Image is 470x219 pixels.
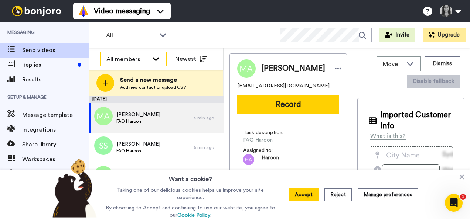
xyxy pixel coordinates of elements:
[116,118,160,124] span: FAO Haroon
[425,56,460,71] button: Dismiss
[237,82,330,90] span: [EMAIL_ADDRESS][DOMAIN_NAME]
[94,166,113,184] img: mb.png
[120,76,186,84] span: Send a new message
[177,213,210,218] a: Cookie Policy
[22,75,89,84] span: Results
[116,140,160,148] span: [PERSON_NAME]
[106,31,156,40] span: All
[94,107,113,125] img: ma.png
[243,136,313,144] span: FAO Haroon
[194,115,220,121] div: 5 min ago
[262,154,279,165] span: Haroon
[106,55,149,64] div: All members
[380,109,453,132] span: Imported Customer Info
[445,194,463,212] iframe: Intercom live chat
[22,140,89,149] span: Share library
[289,188,319,201] button: Accept
[116,170,160,177] span: [PERSON_NAME]
[89,96,224,103] div: [DATE]
[237,59,256,78] img: Image of Maira Assad
[243,147,295,154] span: Assigned to:
[46,159,101,218] img: bear-with-cookie.png
[261,63,325,74] span: [PERSON_NAME]
[170,52,212,66] button: Newest
[379,28,415,42] button: Invite
[78,5,89,17] img: vm-color.svg
[243,129,295,136] span: Task description :
[104,204,277,219] p: By choosing to Accept and continuing to use our website, you agree to our .
[237,95,339,114] button: Record
[22,60,75,69] span: Replies
[116,111,160,118] span: [PERSON_NAME]
[194,145,220,150] div: 5 min ago
[169,170,212,184] h3: Want a cookie?
[9,6,64,16] img: bj-logo-header-white.svg
[358,188,418,201] button: Manage preferences
[22,155,89,164] span: Workspaces
[94,6,150,16] span: Video messaging
[243,154,254,165] img: ha.png
[22,170,89,178] span: Fallbacks
[423,28,466,42] button: Upgrade
[22,125,89,134] span: Integrations
[460,194,466,200] span: 1
[22,111,89,119] span: Message template
[116,148,160,154] span: FAO Haroon
[22,46,89,55] span: Send videos
[104,187,277,201] p: Taking one of our delicious cookies helps us improve your site experience.
[324,188,352,201] button: Reject
[383,60,403,69] span: Move
[120,84,186,90] span: Add new contact or upload CSV
[94,136,113,155] img: ss.png
[370,132,406,140] div: What is this?
[407,75,460,88] button: Disable fallback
